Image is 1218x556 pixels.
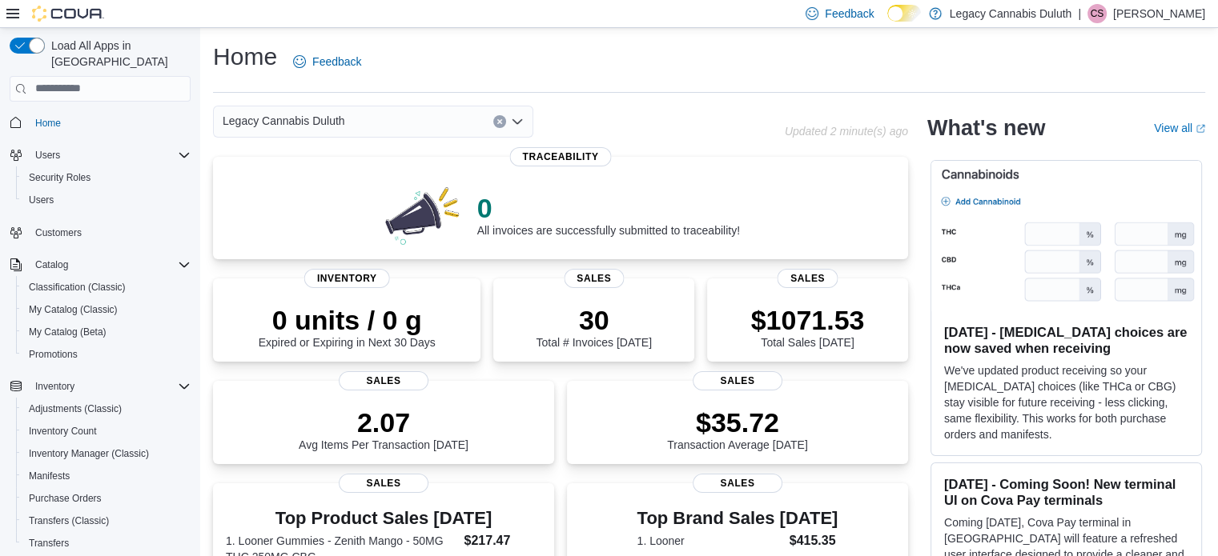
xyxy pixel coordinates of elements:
span: My Catalog (Classic) [22,300,191,319]
p: 0 [477,192,740,224]
h3: Top Product Sales [DATE] [226,509,541,528]
span: Sales [564,269,624,288]
span: Inventory [304,269,390,288]
div: Expired or Expiring in Next 30 Days [259,304,436,349]
svg: External link [1196,124,1205,134]
p: We've updated product receiving so your [MEDICAL_DATA] choices (like THCa or CBG) stay visible fo... [944,362,1188,442]
a: Purchase Orders [22,489,108,508]
p: 0 units / 0 g [259,304,436,336]
button: Customers [3,221,197,244]
button: Inventory [29,377,81,396]
a: My Catalog (Classic) [22,300,124,319]
button: Security Roles [16,166,197,189]
span: Transfers [29,537,69,550]
button: Manifests [16,465,197,487]
span: Home [35,117,61,130]
span: Purchase Orders [22,489,191,508]
h2: What's new [927,115,1045,141]
p: $1071.53 [751,304,865,336]
span: Inventory [35,380,74,393]
div: Total Sales [DATE] [751,304,865,349]
a: Manifests [22,466,76,486]
a: Users [22,190,60,210]
span: Inventory Count [29,425,97,438]
dd: $217.47 [464,531,541,550]
button: Classification (Classic) [16,276,197,298]
span: Customers [35,226,82,239]
p: [PERSON_NAME] [1113,4,1205,23]
p: Legacy Cannabis Duluth [950,4,1072,23]
span: Adjustments (Classic) [29,402,122,415]
span: Security Roles [29,171,90,184]
span: CS [1091,4,1104,23]
a: Inventory Count [22,422,103,441]
button: Transfers [16,532,197,554]
span: Sales [693,371,782,390]
button: Transfers (Classic) [16,510,197,532]
span: Feedback [312,54,361,70]
span: Transfers [22,534,191,553]
h3: [DATE] - Coming Soon! New terminal UI on Cova Pay terminals [944,476,1188,508]
h1: Home [213,41,277,73]
span: Customers [29,222,191,242]
span: Inventory [29,377,191,396]
button: Inventory Count [16,420,197,442]
span: Sales [778,269,838,288]
button: Inventory Manager (Classic) [16,442,197,465]
dt: 1. Looner [637,533,783,549]
span: Transfers (Classic) [29,514,109,527]
span: Load All Apps in [GEOGRAPHIC_DATA] [45,38,191,70]
span: Sales [339,371,428,390]
button: Users [16,189,197,211]
span: Catalog [35,258,68,271]
div: Total # Invoices [DATE] [536,304,651,349]
div: All invoices are successfully submitted to traceability! [477,192,740,237]
a: Classification (Classic) [22,278,132,297]
p: 30 [536,304,651,336]
div: Transaction Average [DATE] [667,406,808,451]
a: Adjustments (Classic) [22,399,128,418]
span: Inventory Manager (Classic) [22,444,191,463]
span: Classification (Classic) [29,281,126,294]
span: Manifests [29,470,70,482]
span: Promotions [22,345,191,364]
span: My Catalog (Beta) [29,326,107,338]
img: Cova [32,6,104,22]
span: Sales [693,474,782,493]
span: Users [29,194,54,206]
button: Clear input [493,115,506,128]
p: | [1078,4,1081,23]
span: Sales [339,474,428,493]
a: View allExternal link [1154,122,1205,134]
span: My Catalog (Beta) [22,322,191,342]
p: 2.07 [299,406,468,438]
button: Home [3,111,197,134]
p: $35.72 [667,406,808,438]
span: Legacy Cannabis Duluth [223,111,345,130]
span: Users [29,146,191,165]
button: Adjustments (Classic) [16,398,197,420]
img: 0 [381,182,464,246]
button: Open list of options [511,115,524,128]
a: My Catalog (Beta) [22,322,113,342]
span: Inventory Manager (Classic) [29,447,149,460]
button: Catalog [29,255,74,274]
span: Catalog [29,255,191,274]
span: Home [29,113,191,133]
a: Inventory Manager (Classic) [22,444,155,463]
button: Catalog [3,254,197,276]
input: Dark Mode [887,5,921,22]
h3: [DATE] - [MEDICAL_DATA] choices are now saved when receiving [944,324,1188,356]
span: Users [22,190,191,210]
a: Transfers [22,534,75,553]
span: Traceability [509,147,611,166]
button: My Catalog (Classic) [16,298,197,321]
button: Users [3,144,197,166]
span: Promotions [29,348,78,361]
button: Purchase Orders [16,487,197,510]
dd: $415.35 [790,531,838,550]
a: Home [29,114,67,133]
button: Users [29,146,66,165]
span: Adjustments (Classic) [22,399,191,418]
